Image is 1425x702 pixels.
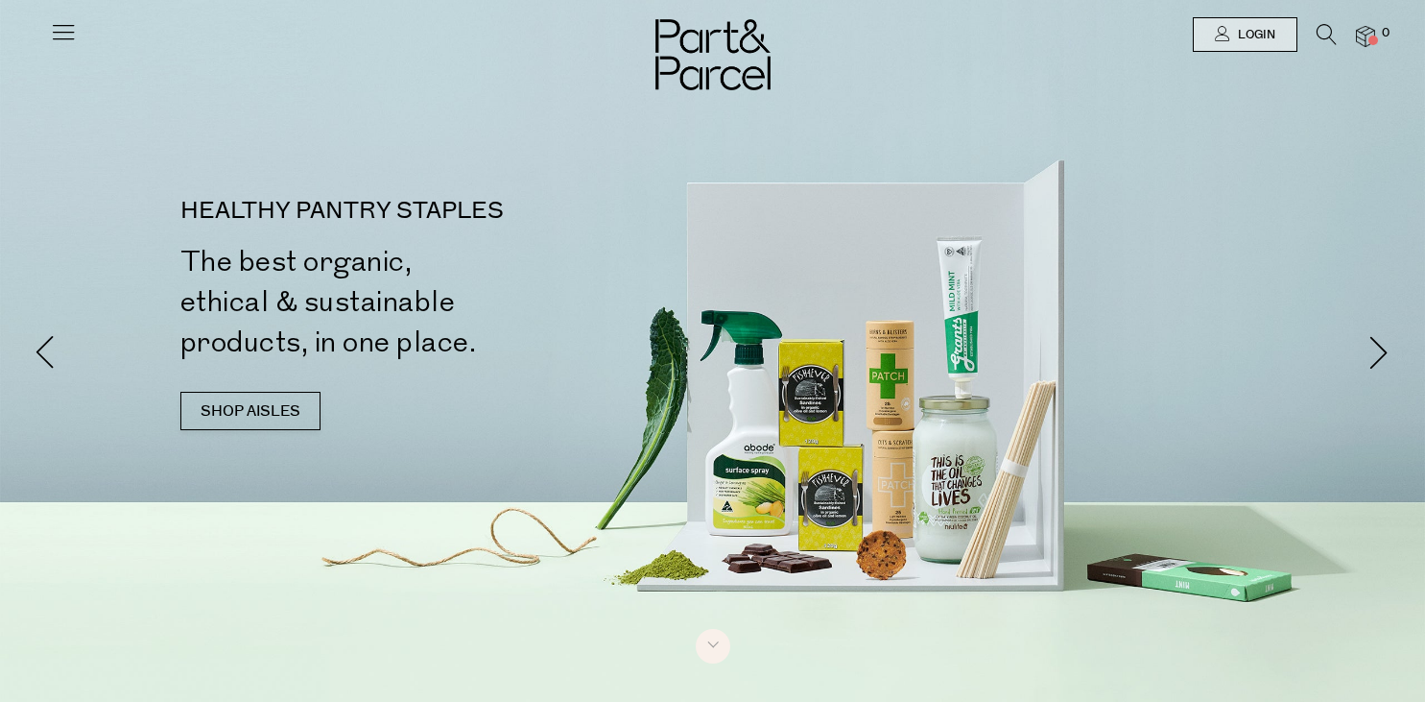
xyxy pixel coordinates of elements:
a: SHOP AISLES [180,392,321,430]
p: HEALTHY PANTRY STAPLES [180,200,721,223]
a: 0 [1356,26,1375,46]
span: 0 [1377,25,1394,42]
img: Part&Parcel [655,19,771,90]
span: Login [1233,27,1275,43]
a: Login [1193,17,1297,52]
h2: The best organic, ethical & sustainable products, in one place. [180,242,721,363]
